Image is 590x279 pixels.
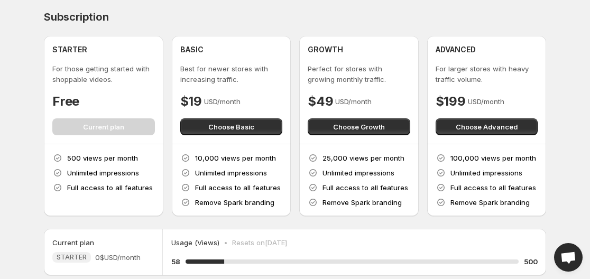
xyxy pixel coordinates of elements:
[195,197,274,208] p: Remove Spark branding
[67,153,138,163] p: 500 views per month
[468,96,504,107] p: USD/month
[57,253,87,262] span: STARTER
[308,93,333,110] h4: $49
[232,237,287,248] p: Resets on [DATE]
[67,182,153,193] p: Full access to all features
[436,93,466,110] h4: $199
[322,168,394,178] p: Unlimited impressions
[322,153,404,163] p: 25,000 views per month
[524,256,538,267] h5: 500
[171,237,219,248] p: Usage (Views)
[450,197,530,208] p: Remove Spark branding
[195,153,276,163] p: 10,000 views per month
[195,182,281,193] p: Full access to all features
[44,11,109,23] h4: Subscription
[322,182,408,193] p: Full access to all features
[67,168,139,178] p: Unlimited impressions
[52,44,87,55] h4: STARTER
[180,63,283,85] p: Best for newer stores with increasing traffic.
[52,63,155,85] p: For those getting started with shoppable videos.
[95,252,141,263] span: 0$ USD/month
[180,93,202,110] h4: $19
[450,182,536,193] p: Full access to all features
[195,168,267,178] p: Unlimited impressions
[180,118,283,135] button: Choose Basic
[450,153,536,163] p: 100,000 views per month
[322,197,402,208] p: Remove Spark branding
[52,237,94,248] h5: Current plan
[204,96,241,107] p: USD/month
[436,118,538,135] button: Choose Advanced
[308,44,343,55] h4: GROWTH
[52,93,79,110] h4: Free
[333,122,385,132] span: Choose Growth
[436,44,476,55] h4: ADVANCED
[450,168,522,178] p: Unlimited impressions
[456,122,518,132] span: Choose Advanced
[208,122,254,132] span: Choose Basic
[308,63,410,85] p: Perfect for stores with growing monthly traffic.
[436,63,538,85] p: For larger stores with heavy traffic volume.
[335,96,372,107] p: USD/month
[180,44,204,55] h4: BASIC
[224,237,228,248] p: •
[554,243,583,272] div: Open chat
[171,256,180,267] h5: 58
[308,118,410,135] button: Choose Growth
